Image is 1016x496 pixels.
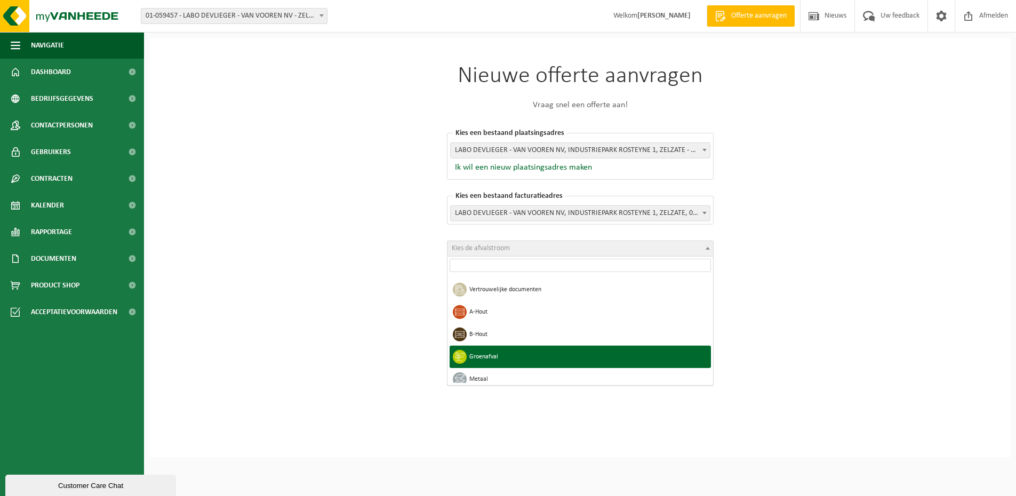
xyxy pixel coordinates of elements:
span: Gebruikers [31,139,71,165]
span: A-Hout [469,309,705,315]
span: Product Shop [31,272,79,299]
span: Dashboard [31,59,71,85]
h1: Nieuwe offerte aanvragen [447,65,714,88]
span: Metaal [469,376,705,382]
span: LABO DEVLIEGER - VAN VOOREN NV, INDUSTRIEPARK ROSTEYNE 1, ZELZATE - 01-059457 [450,142,710,158]
p: Vraag snel een offerte aan! [447,99,714,111]
span: Rapportage [31,219,72,245]
span: LABO DEVLIEGER - VAN VOOREN NV, INDUSTRIEPARK ROSTEYNE 1, ZELZATE - 01-059457 [451,143,710,158]
span: Contactpersonen [31,112,93,139]
span: LABO DEVLIEGER - VAN VOOREN NV, INDUSTRIEPARK ROSTEYNE 1, ZELZATE, 0878.887.702 - 01-059457 [451,206,710,221]
span: Kalender [31,192,64,219]
strong: [PERSON_NAME] [637,12,691,20]
span: Vertrouwelijke documenten [469,286,705,293]
span: Kies de afvalstroom [452,244,510,252]
a: Offerte aanvragen [707,5,795,27]
span: Contracten [31,165,73,192]
span: Documenten [31,245,76,272]
span: Kies een bestaand facturatieadres [453,192,565,200]
span: LABO DEVLIEGER - VAN VOOREN NV, INDUSTRIEPARK ROSTEYNE 1, ZELZATE, 0878.887.702 - 01-059457 [450,205,710,221]
span: Groenafval [469,354,705,360]
span: 01-059457 - LABO DEVLIEGER - VAN VOOREN NV - ZELZATE [141,8,327,24]
span: B-Hout [469,331,705,338]
span: Navigatie [31,32,64,59]
button: Ik wil een nieuw plaatsingsadres maken [450,162,592,173]
span: Bedrijfsgegevens [31,85,93,112]
iframe: chat widget [5,473,178,496]
span: Kies een bestaand plaatsingsadres [453,129,567,137]
span: Acceptatievoorwaarden [31,299,117,325]
span: 01-059457 - LABO DEVLIEGER - VAN VOOREN NV - ZELZATE [141,9,327,23]
span: Offerte aanvragen [729,11,789,21]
